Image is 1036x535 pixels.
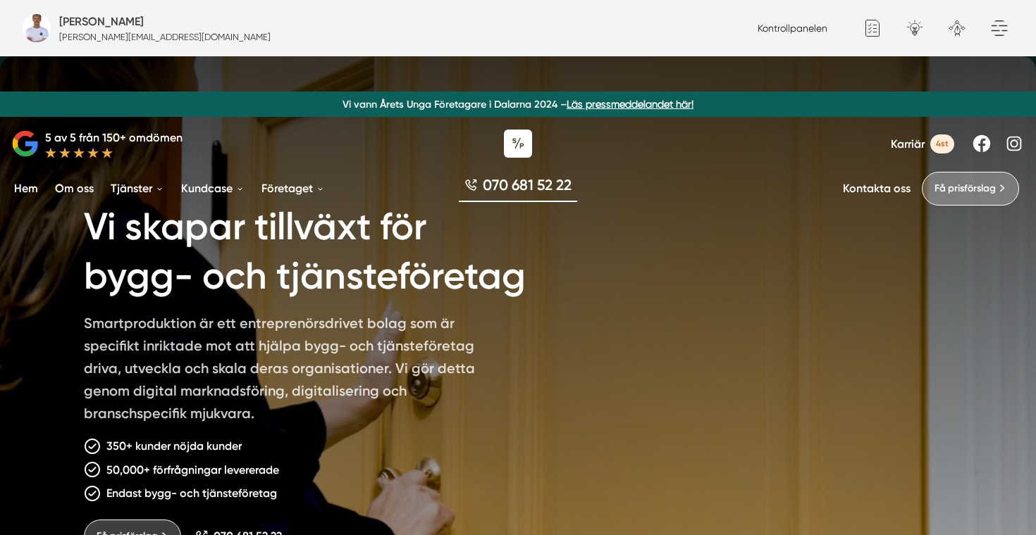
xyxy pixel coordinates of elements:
a: Få prisförslag [922,172,1019,206]
h5: Administratör [59,13,144,30]
span: 4st [930,134,954,153]
p: Endast bygg- och tjänsteföretag [106,484,277,502]
a: Om oss [52,170,97,206]
a: Tjänster [108,170,167,206]
a: Företaget [259,170,328,206]
span: 070 681 52 22 [483,175,572,195]
span: Karriär [891,137,925,151]
p: Vi vann Årets Unga Företagare i Dalarna 2024 – [6,97,1030,111]
a: Kontakta oss [843,182,911,195]
a: Kontrollpanelen [758,23,827,34]
img: foretagsbild-pa-smartproduktion-en-webbyraer-i-dalarnas-lan.png [23,14,51,42]
a: Läs pressmeddelandet här! [567,99,693,110]
a: Karriär 4st [891,134,954,153]
p: [PERSON_NAME][EMAIL_ADDRESS][DOMAIN_NAME] [59,30,271,44]
h1: Vi skapar tillväxt för bygg- och tjänsteföretag [84,186,576,312]
a: Hem [11,170,41,206]
p: 50,000+ förfrågningar levererade [106,461,279,479]
a: 070 681 52 22 [459,175,577,202]
p: 350+ kunder nöjda kunder [106,437,242,455]
p: 5 av 5 från 150+ omdömen [45,129,183,146]
span: Få prisförslag [935,181,996,196]
a: Kundcase [178,170,247,206]
p: Smartproduktion är ett entreprenörsdrivet bolag som är specifikt inriktade mot att hjälpa bygg- o... [84,312,490,430]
